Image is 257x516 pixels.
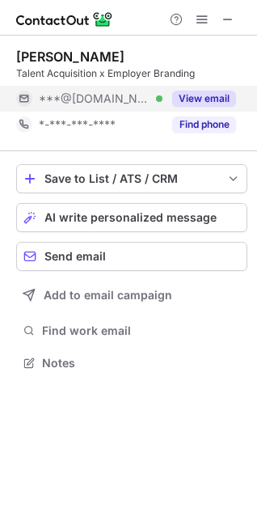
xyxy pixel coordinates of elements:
button: Send email [16,242,247,271]
span: Find work email [42,324,241,338]
div: [PERSON_NAME] [16,49,124,65]
img: ContactOut v5.3.10 [16,10,113,29]
button: Notes [16,352,247,374]
span: Send email [44,250,106,263]
span: AI write personalized message [44,211,217,224]
button: AI write personalized message [16,203,247,232]
div: Save to List / ATS / CRM [44,172,219,185]
button: Reveal Button [172,91,236,107]
button: Reveal Button [172,116,236,133]
span: Add to email campaign [44,289,172,302]
button: Find work email [16,319,247,342]
span: ***@[DOMAIN_NAME] [39,91,150,106]
span: Notes [42,356,241,370]
button: save-profile-one-click [16,164,247,193]
button: Add to email campaign [16,281,247,310]
div: Talent Acquisition x Employer Branding [16,66,247,81]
